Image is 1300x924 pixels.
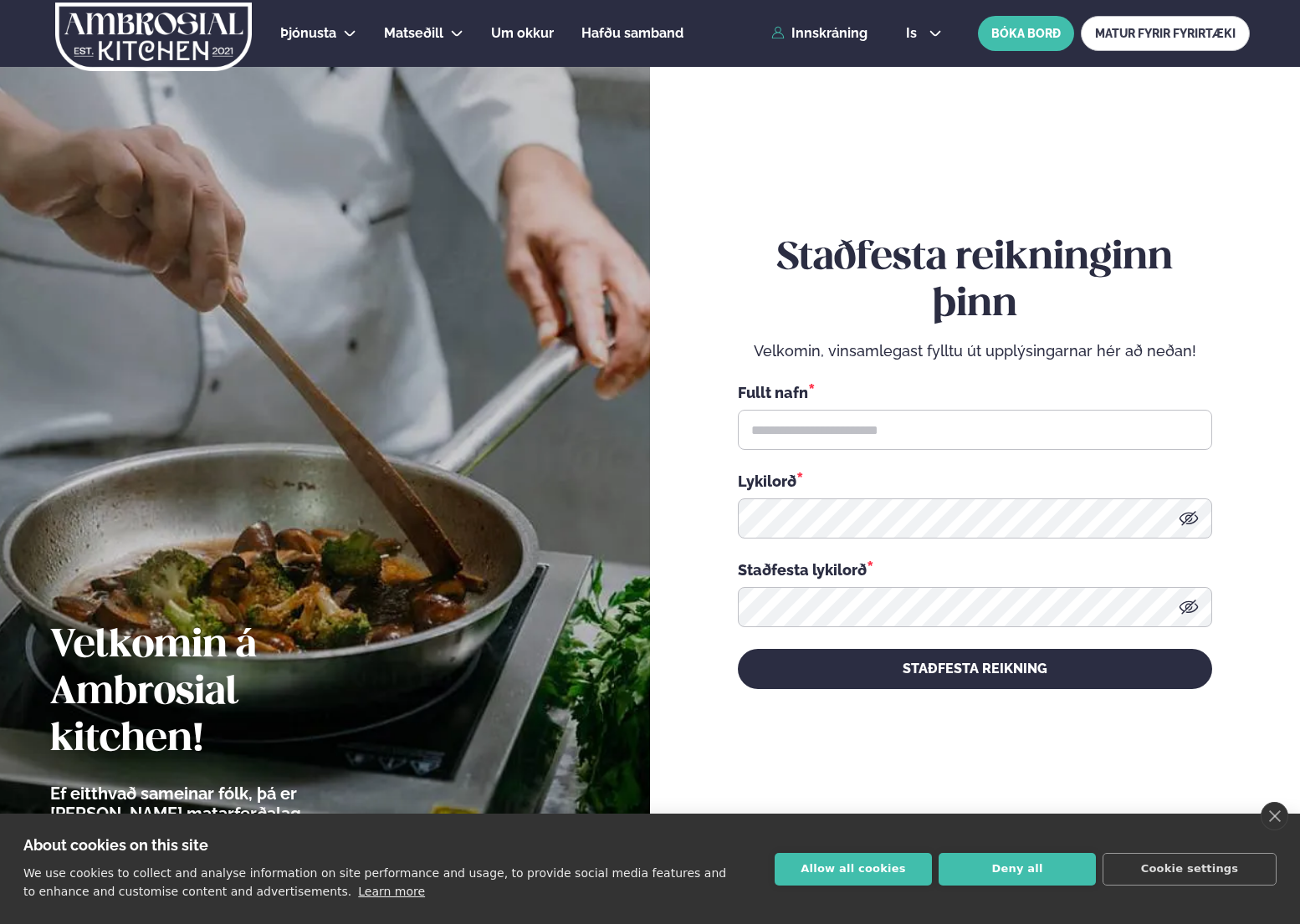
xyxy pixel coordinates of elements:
a: Um okkur [491,23,554,43]
h2: Velkomin á Ambrosial kitchen! [50,623,397,763]
button: is [893,27,955,40]
button: Deny all [939,853,1096,886]
div: Fullt nafn [738,381,1212,403]
span: Um okkur [491,25,554,41]
button: STAÐFESTA REIKNING [738,649,1212,689]
button: BÓKA BORÐ [978,16,1074,51]
button: Cookie settings [1103,853,1277,886]
span: Þjónusta [280,25,336,41]
a: close [1261,802,1288,830]
div: Lykilorð [738,470,1212,492]
a: Learn more [358,885,425,898]
a: Þjónusta [280,23,336,43]
span: Hafðu samband [581,25,683,41]
p: Velkomin, vinsamlegast fylltu út upplýsingarnar hér að neðan! [738,341,1212,361]
a: Matseðill [384,23,443,43]
strong: About cookies on this site [23,836,208,854]
div: Staðfesta lykilorð [738,559,1212,580]
p: Ef eitthvað sameinar fólk, þá er [PERSON_NAME] matarferðalag. [50,784,397,824]
button: Allow all cookies [775,853,932,886]
a: MATUR FYRIR FYRIRTÆKI [1081,16,1250,51]
span: is [906,27,922,40]
a: Innskráning [771,26,868,41]
img: logo [54,3,253,71]
a: Hafðu samband [581,23,683,43]
p: We use cookies to collect and analyse information on site performance and usage, to provide socia... [23,866,726,898]
span: Matseðill [384,25,443,41]
h2: Staðfesta reikninginn þinn [738,235,1212,329]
